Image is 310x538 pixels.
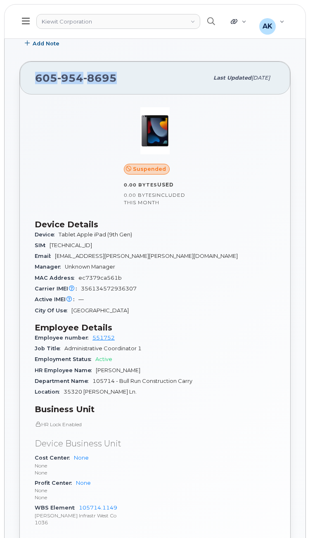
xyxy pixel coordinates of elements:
span: Add Note [33,40,59,47]
span: Profit Center [35,480,76,486]
p: [PERSON_NAME] Infrastr West Co [35,512,275,519]
span: Carrier IMEI [35,286,81,292]
span: [DATE] [251,75,270,81]
span: 356134572936307 [81,286,137,292]
span: Active IMEI [35,296,78,302]
a: None [74,455,89,461]
a: None [76,480,91,486]
span: Device [35,231,59,238]
span: [PERSON_NAME] [96,367,140,373]
iframe: Messenger Launcher [274,502,304,532]
span: [TECHNICAL_ID] [50,242,92,248]
span: HR Employee Name [35,367,96,373]
span: Job Title [35,345,64,352]
p: None [35,469,275,476]
a: 551752 [92,335,115,341]
span: WBS Element [35,505,79,511]
span: Manager [35,264,65,270]
h3: Employee Details [35,323,275,333]
span: City Of Use [35,307,71,314]
span: Employee number [35,335,92,341]
span: 35320 [PERSON_NAME] Ln. [64,389,137,395]
h3: Business Unit [35,404,275,414]
p: 1036 [35,519,275,526]
span: 605 [35,72,117,84]
div: Quicklinks [225,13,252,30]
p: Device Business Unit [35,438,275,450]
span: Suspended [133,165,166,173]
span: ec7379ca561b [78,275,122,281]
span: [GEOGRAPHIC_DATA] [71,307,129,314]
button: Add Note [19,36,66,51]
span: Unknown Manager [65,264,115,270]
div: Ahmed Khoudja [253,13,290,30]
span: Email [35,253,55,259]
span: Active [95,356,112,362]
span: Employment Status [35,356,95,362]
span: 954 [57,72,83,84]
span: AK [263,21,272,31]
p: None [35,494,275,501]
h3: Device Details [35,219,275,229]
span: MAC Address [35,275,78,281]
span: Location [35,389,64,395]
span: — [78,296,84,302]
img: image20231002-3703462-17fd4bd.jpeg [130,106,180,156]
p: None [35,487,275,494]
span: [EMAIL_ADDRESS][PERSON_NAME][PERSON_NAME][DOMAIN_NAME] [55,253,238,259]
span: Cost Center [35,455,74,461]
a: Kiewit Corporation [36,14,200,29]
span: Administrative Coordinator 1 [64,345,142,352]
a: 105714.1149 [79,505,117,511]
p: None [35,462,275,469]
span: 8695 [83,72,117,84]
span: included this month [124,192,185,205]
span: Tablet Apple iPad (9th Gen) [59,231,132,238]
span: Last updated [213,75,251,81]
span: Department Name [35,378,92,384]
span: 0.00 Bytes [124,182,157,188]
p: HR Lock Enabled [35,421,275,428]
span: 0.00 Bytes [124,192,155,198]
span: SIM [35,242,50,248]
span: used [157,182,174,188]
span: 105714 - Bull Run Construction Carry [92,378,192,384]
